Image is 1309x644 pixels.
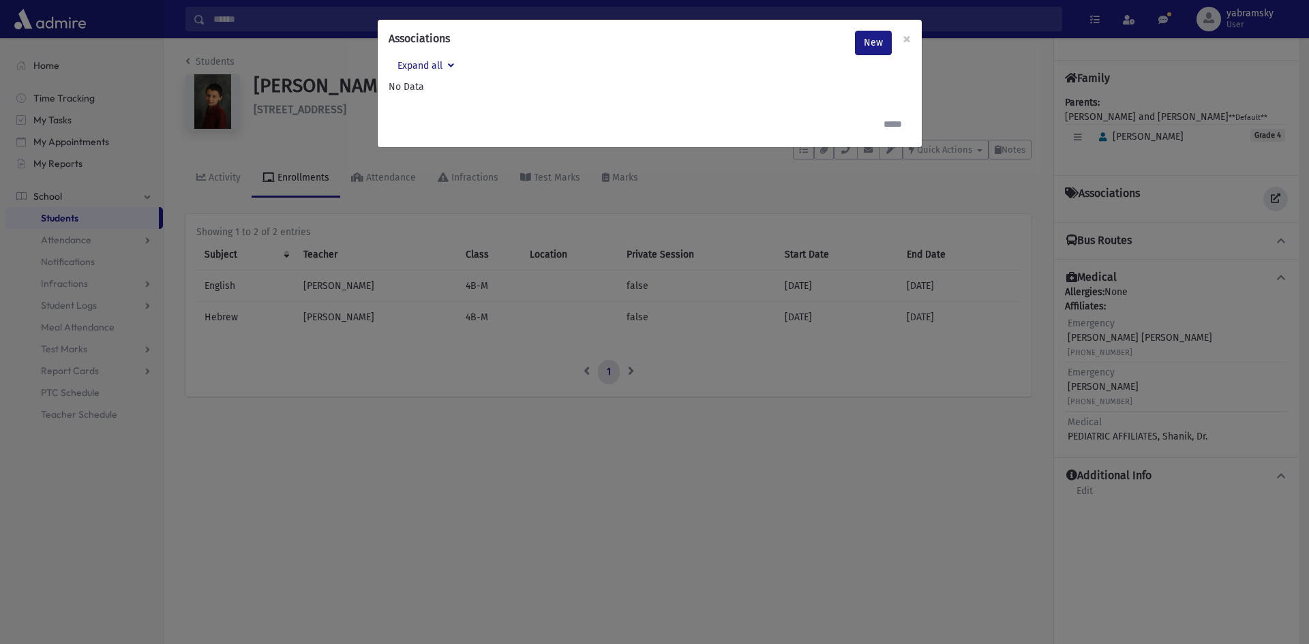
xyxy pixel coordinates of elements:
h6: Associations [389,31,450,47]
span: × [903,29,911,48]
label: No Data [389,80,911,94]
a: New [855,31,892,55]
button: Close [892,20,922,58]
button: Expand all [389,55,463,80]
